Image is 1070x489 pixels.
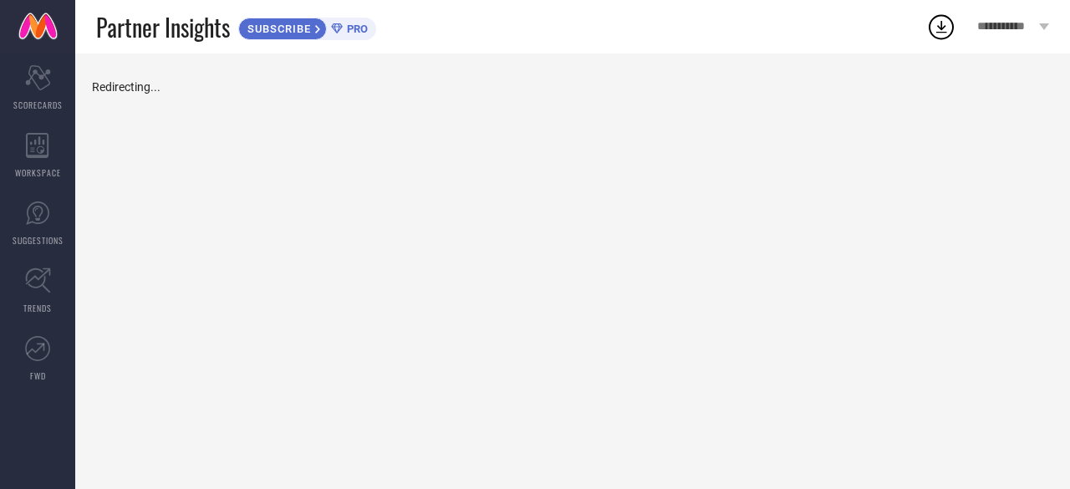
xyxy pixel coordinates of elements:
[30,369,46,382] span: FWD
[92,80,160,94] span: Redirecting...
[239,23,315,35] span: SUBSCRIBE
[23,302,52,314] span: TRENDS
[13,234,64,247] span: SUGGESTIONS
[96,10,230,44] span: Partner Insights
[926,12,956,42] div: Open download list
[15,166,61,179] span: WORKSPACE
[13,99,63,111] span: SCORECARDS
[343,23,368,35] span: PRO
[238,13,376,40] a: SUBSCRIBEPRO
